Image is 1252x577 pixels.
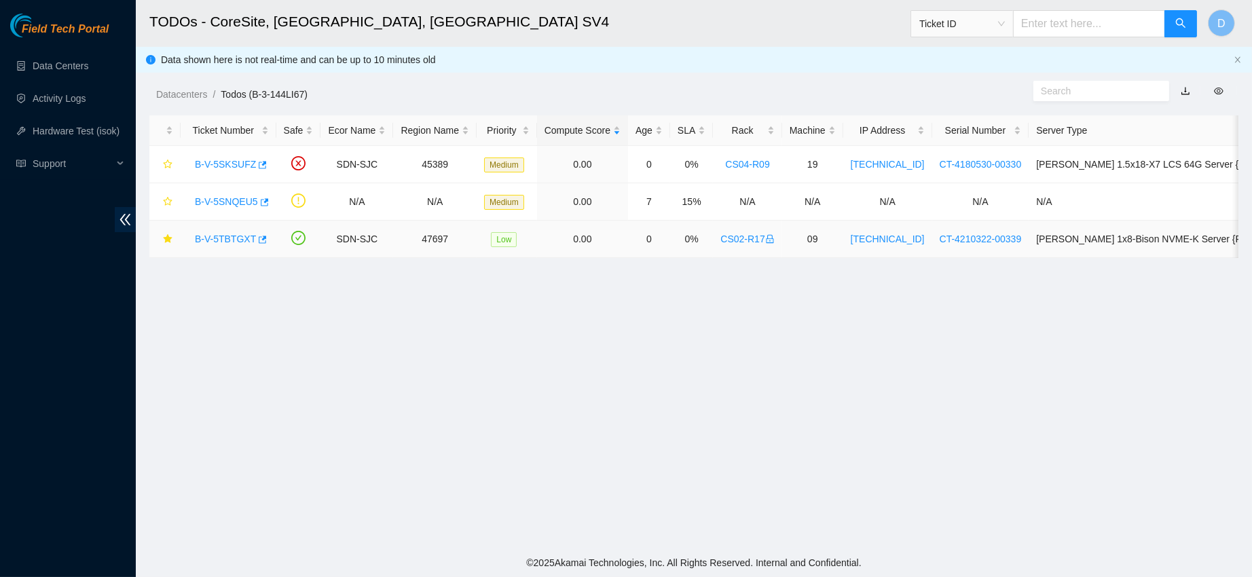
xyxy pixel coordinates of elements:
td: 0% [670,221,713,258]
a: Todos (B-3-144LI67) [221,89,308,100]
a: download [1181,86,1190,96]
span: D [1217,15,1226,32]
span: star [163,234,172,245]
span: star [163,160,172,170]
span: read [16,159,26,168]
button: D [1208,10,1235,37]
a: Akamai TechnologiesField Tech Portal [10,24,109,42]
td: SDN-SJC [320,221,393,258]
td: 47697 [393,221,477,258]
span: search [1175,18,1186,31]
td: 0 [628,221,670,258]
td: 09 [782,221,843,258]
button: search [1164,10,1197,37]
input: Enter text here... [1013,10,1165,37]
span: Support [33,150,113,177]
button: star [157,228,173,250]
button: star [157,153,173,175]
td: 0.00 [537,221,628,258]
button: download [1171,80,1200,102]
footer: © 2025 Akamai Technologies, Inc. All Rights Reserved. Internal and Confidential. [136,548,1252,577]
span: eye [1214,86,1223,96]
td: 15% [670,183,713,221]
td: N/A [932,183,1029,221]
span: Ticket ID [919,14,1005,34]
td: 0.00 [537,146,628,183]
a: B-V-5TBTGXT [195,234,256,244]
span: Medium [484,195,524,210]
a: CS02-R17lock [720,234,774,244]
td: 0 [628,146,670,183]
span: / [213,89,215,100]
span: Low [491,232,517,247]
a: Activity Logs [33,93,86,104]
span: Medium [484,157,524,172]
td: 19 [782,146,843,183]
input: Search [1041,83,1151,98]
td: 0.00 [537,183,628,221]
span: lock [765,234,775,244]
td: 0% [670,146,713,183]
img: Akamai Technologies [10,14,69,37]
td: N/A [782,183,843,221]
a: CS04-R09 [725,159,769,170]
a: CT-4180530-00330 [940,159,1022,170]
button: close [1234,56,1242,64]
span: double-left [115,207,136,232]
span: close-circle [291,156,306,170]
a: Data Centers [33,60,88,71]
a: [TECHNICAL_ID] [851,159,925,170]
td: N/A [320,183,393,221]
td: N/A [393,183,477,221]
span: star [163,197,172,208]
td: N/A [713,183,781,221]
a: Hardware Test (isok) [33,126,119,136]
span: check-circle [291,231,306,245]
span: exclamation-circle [291,193,306,208]
a: B-V-5SKSUFZ [195,159,256,170]
td: 45389 [393,146,477,183]
a: B-V-5SNQEU5 [195,196,258,207]
a: [TECHNICAL_ID] [851,234,925,244]
a: Datacenters [156,89,207,100]
td: 7 [628,183,670,221]
td: N/A [843,183,932,221]
a: CT-4210322-00339 [940,234,1022,244]
button: star [157,191,173,212]
td: SDN-SJC [320,146,393,183]
span: Field Tech Portal [22,23,109,36]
